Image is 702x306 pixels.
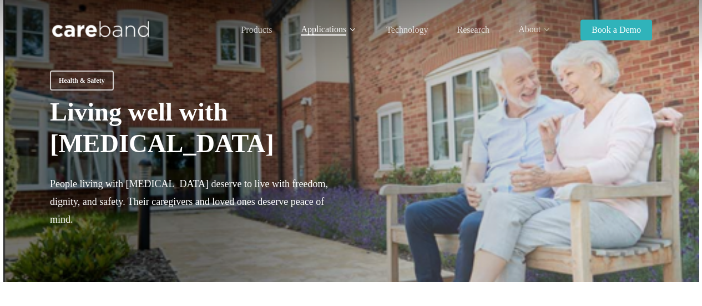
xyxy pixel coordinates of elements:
[301,25,357,34] a: Applications
[386,26,428,34] a: Technology
[50,71,114,91] a: Health & Safety
[592,25,641,34] span: Book a Demo
[386,25,428,34] span: Technology
[59,75,105,86] span: Health & Safety
[518,24,541,34] span: About
[518,25,552,34] a: About
[580,26,652,34] a: Book a Demo
[241,25,272,34] span: Products
[457,25,489,34] span: Research
[50,98,274,158] span: Living well with [MEDICAL_DATA]
[301,24,346,34] span: Applications
[50,175,340,243] p: People living with [MEDICAL_DATA] deserve to live with freedom, dignity, and safety. Their caregi...
[457,26,489,34] a: Research
[241,26,272,34] a: Products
